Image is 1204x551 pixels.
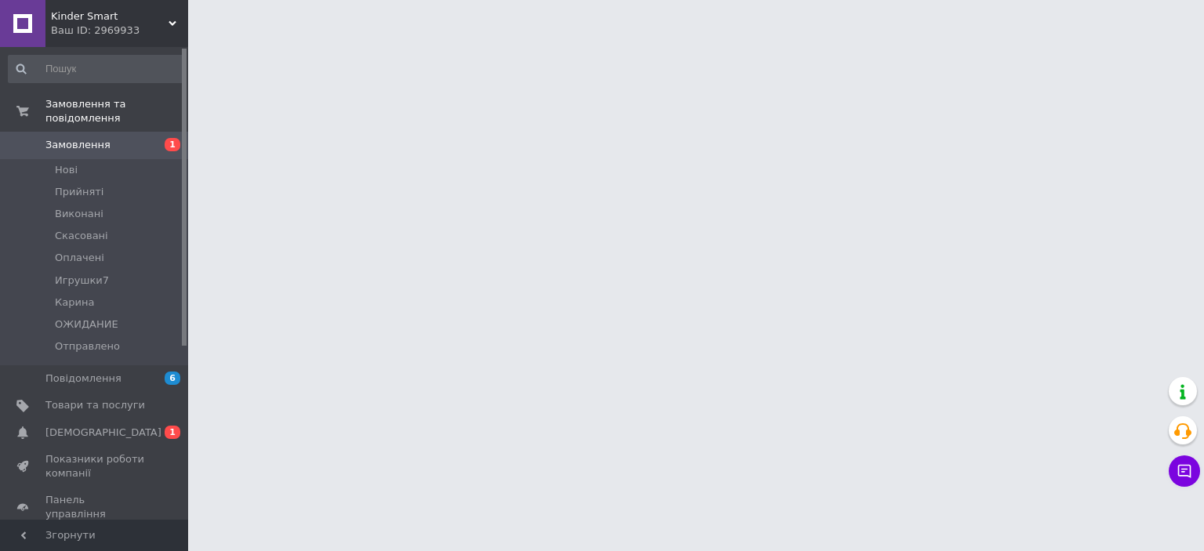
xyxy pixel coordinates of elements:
[45,398,145,412] span: Товари та послуги
[45,493,145,521] span: Панель управління
[165,138,180,151] span: 1
[55,185,103,199] span: Прийняті
[165,372,180,385] span: 6
[55,339,120,353] span: Отправлено
[45,452,145,480] span: Показники роботи компанії
[8,55,185,83] input: Пошук
[45,138,111,152] span: Замовлення
[45,97,188,125] span: Замовлення та повідомлення
[55,229,108,243] span: Скасовані
[45,426,161,440] span: [DEMOGRAPHIC_DATA]
[55,251,104,265] span: Оплачені
[1169,455,1200,487] button: Чат з покупцем
[51,24,188,38] div: Ваш ID: 2969933
[55,207,103,221] span: Виконані
[45,372,121,386] span: Повідомлення
[165,426,180,439] span: 1
[51,9,169,24] span: Kinder Smart
[55,295,94,310] span: Карина
[55,317,118,332] span: ОЖИДАНИЕ
[55,274,109,288] span: Игрушки7
[55,163,78,177] span: Нові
